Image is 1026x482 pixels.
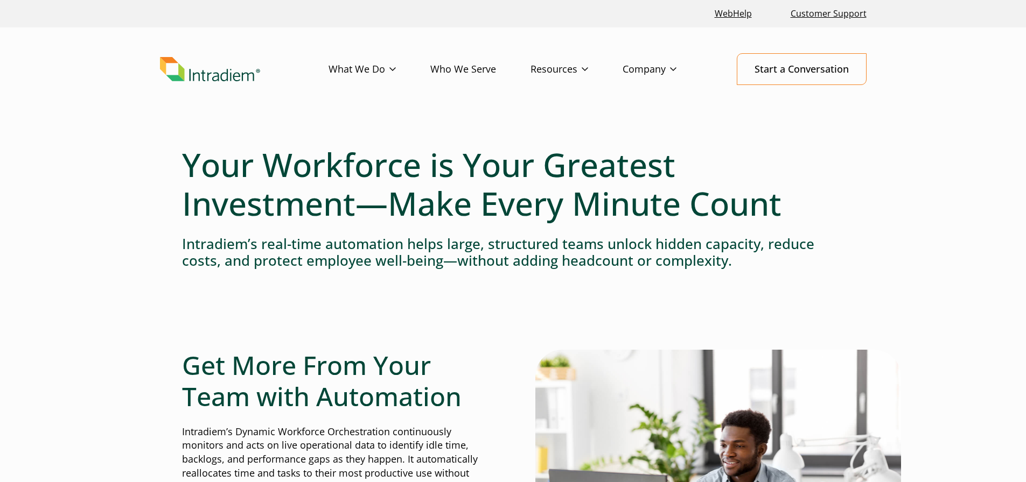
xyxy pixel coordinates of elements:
h2: Get More From Your Team with Automation [182,350,491,412]
a: Start a Conversation [737,53,867,85]
a: Customer Support [786,2,871,25]
img: Intradiem [160,57,260,82]
a: What We Do [329,54,430,85]
a: Link to homepage of Intradiem [160,57,329,82]
a: Resources [531,54,623,85]
a: Who We Serve [430,54,531,85]
a: Company [623,54,711,85]
h4: Intradiem’s real-time automation helps large, structured teams unlock hidden capacity, reduce cos... [182,236,844,269]
h1: Your Workforce is Your Greatest Investment—Make Every Minute Count [182,145,844,223]
a: Link opens in a new window [710,2,756,25]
